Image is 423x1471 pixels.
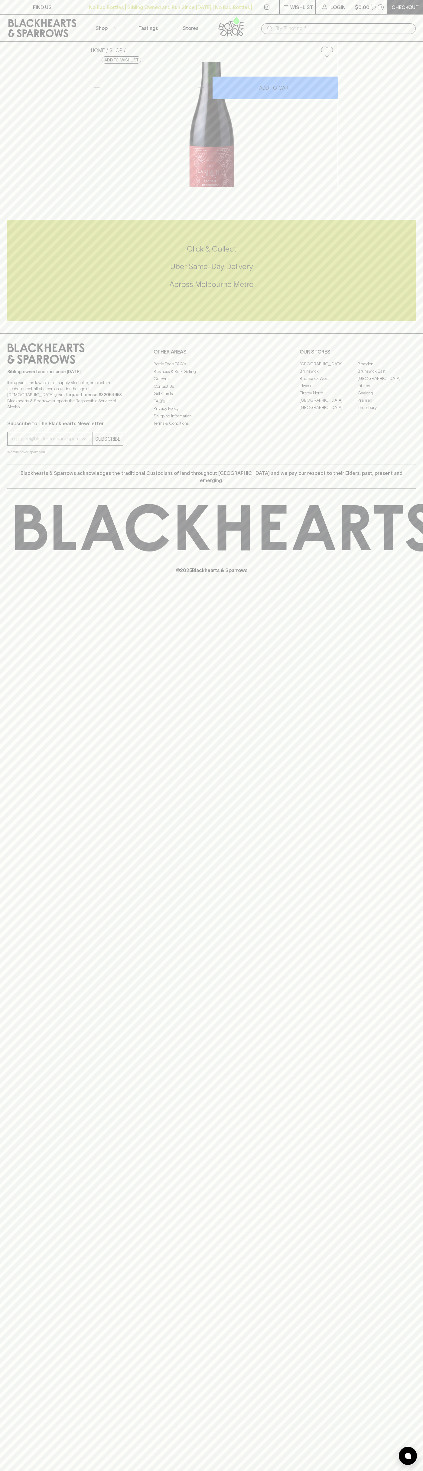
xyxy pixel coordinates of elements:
[405,1453,411,1459] img: bubble-icon
[259,84,291,91] p: ADD TO CART
[319,44,335,60] button: Add to wishlist
[12,469,411,484] p: Blackhearts & Sparrows acknowledges the traditional Custodians of land throughout [GEOGRAPHIC_DAT...
[379,5,382,9] p: 0
[7,449,123,455] p: We will never spam you
[66,392,122,397] strong: Liquor License #32064953
[154,383,270,390] a: Contact Us
[300,389,358,397] a: Fitzroy North
[154,390,270,397] a: Gift Cards
[7,279,416,289] h5: Across Melbourne Metro
[154,405,270,412] a: Privacy Policy
[7,244,416,254] h5: Click & Collect
[330,4,346,11] p: Login
[138,25,158,32] p: Tastings
[86,62,338,187] img: 40753.png
[358,367,416,375] a: Brunswick East
[358,389,416,397] a: Geelong
[96,25,108,32] p: Shop
[154,348,270,355] p: OTHER AREAS
[7,262,416,271] h5: Uber Same-Day Delivery
[300,404,358,411] a: [GEOGRAPHIC_DATA]
[355,4,369,11] p: $0.00
[93,432,123,445] button: SUBSCRIBE
[7,420,123,427] p: Subscribe to The Blackhearts Newsletter
[95,435,121,443] p: SUBSCRIBE
[7,369,123,375] p: Sibling owned and run since [DATE]
[33,4,52,11] p: FIND US
[85,15,127,41] button: Shop
[300,382,358,389] a: Elwood
[300,348,416,355] p: OUR STORES
[154,412,270,420] a: Shipping Information
[358,382,416,389] a: Fitzroy
[109,48,122,53] a: SHOP
[358,360,416,367] a: Braddon
[183,25,198,32] p: Stores
[300,367,358,375] a: Brunswick
[213,77,338,99] button: ADD TO CART
[154,368,270,375] a: Business & Bulk Gifting
[7,380,123,410] p: It is against the law to sell or supply alcohol to, or to obtain alcohol on behalf of a person un...
[7,220,416,321] div: Call to action block
[358,404,416,411] a: Thornbury
[276,24,411,33] input: Try "Pinot noir"
[154,375,270,383] a: Careers
[358,375,416,382] a: [GEOGRAPHIC_DATA]
[300,397,358,404] a: [GEOGRAPHIC_DATA]
[290,4,313,11] p: Wishlist
[169,15,212,41] a: Stores
[154,420,270,427] a: Terms & Conditions
[127,15,169,41] a: Tastings
[358,397,416,404] a: Prahran
[102,56,141,64] button: Add to wishlist
[392,4,419,11] p: Checkout
[154,360,270,368] a: Bottle Drop FAQ's
[154,397,270,405] a: FAQ's
[12,434,93,444] input: e.g. jane@blackheartsandsparrows.com.au
[300,360,358,367] a: [GEOGRAPHIC_DATA]
[300,375,358,382] a: Brunswick West
[91,48,105,53] a: HOME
